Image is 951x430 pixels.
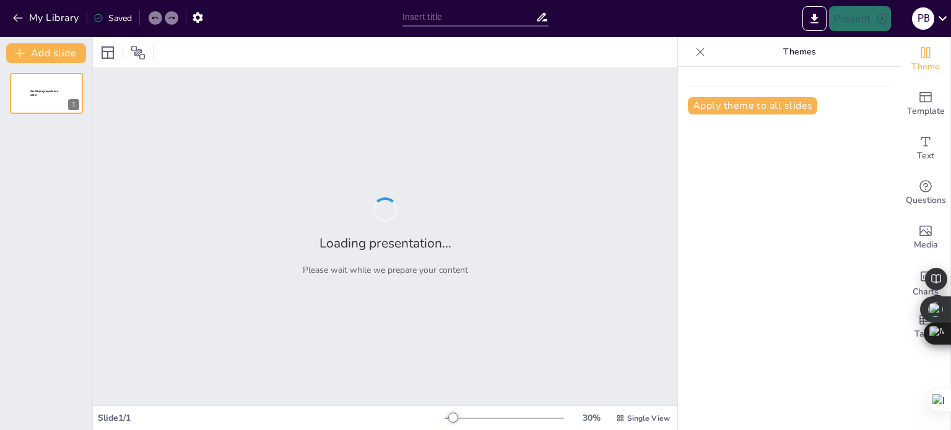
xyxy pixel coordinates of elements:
[911,60,940,74] span: Theme
[98,412,445,424] div: Slide 1 / 1
[710,37,888,67] p: Themes
[901,260,950,304] div: Add charts and graphs
[68,99,79,110] div: 1
[901,82,950,126] div: Add ready made slides
[9,8,84,28] button: My Library
[906,194,946,207] span: Questions
[802,6,827,31] button: Export to PowerPoint
[901,171,950,215] div: Get real-time input from your audience
[917,149,934,163] span: Text
[6,43,86,63] button: Add slide
[829,6,891,31] button: Present
[901,215,950,260] div: Add images, graphics, shapes or video
[30,90,58,97] span: Sendsteps presentation editor
[98,43,118,62] div: Layout
[913,285,939,299] span: Charts
[576,412,606,424] div: 30 %
[912,6,934,31] button: P B
[402,8,536,26] input: Insert title
[303,264,468,276] p: Please wait while we prepare your content
[627,413,670,423] span: Single View
[688,97,817,114] button: Apply theme to all slides
[901,126,950,171] div: Add text boxes
[10,73,83,114] div: 1
[901,37,950,82] div: Change the overall theme
[914,327,937,341] span: Table
[901,304,950,349] div: Add a table
[319,234,451,252] h2: Loading presentation...
[914,238,938,252] span: Media
[912,7,934,30] div: P B
[93,12,132,24] div: Saved
[907,105,945,118] span: Template
[131,45,145,60] span: Position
